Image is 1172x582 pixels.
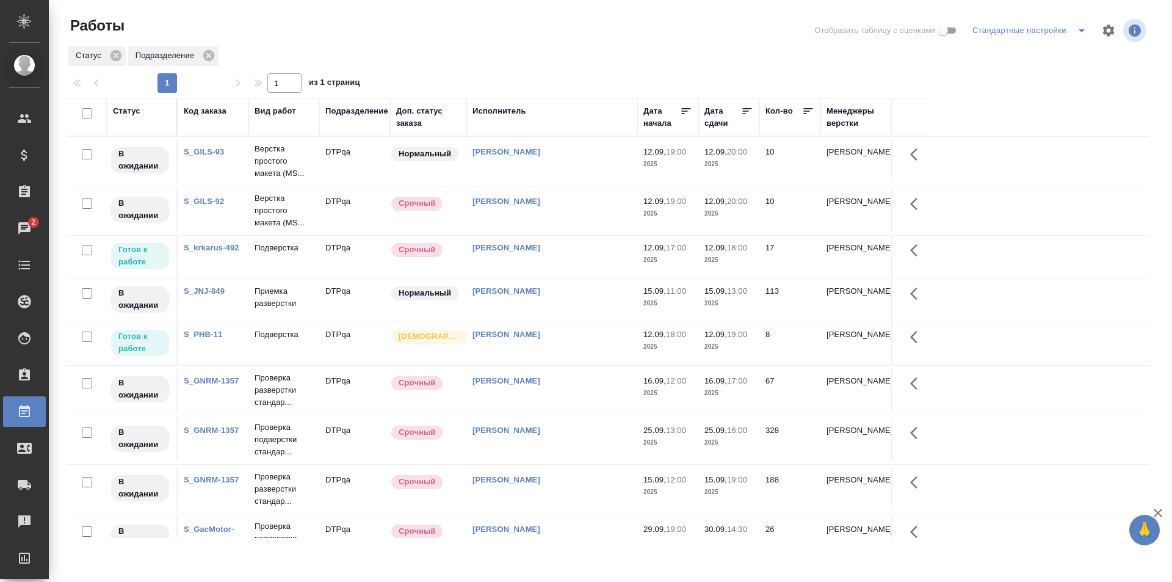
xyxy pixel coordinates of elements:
div: Доп. статус заказа [396,105,460,129]
td: DTPqa [319,369,390,412]
p: 19:00 [727,330,747,339]
td: 188 [759,468,820,511]
td: DTPqa [319,322,390,365]
p: Подверстка [255,329,313,341]
p: 16:00 [727,426,747,435]
p: 12:00 [666,475,686,484]
div: Вид работ [255,105,296,117]
p: Приемка разверстки [255,285,313,310]
td: DTPqa [319,517,390,560]
p: 15.09, [643,286,666,296]
p: Верстка простого макета (MS... [255,192,313,229]
div: Исполнитель назначен, приступать к работе пока рано [110,195,170,224]
p: 2025 [643,341,692,353]
td: 67 [759,369,820,412]
p: 17:00 [727,376,747,385]
p: 25.09, [643,426,666,435]
p: Срочный [399,476,435,488]
p: 2025 [704,254,753,266]
p: 2025 [643,158,692,170]
div: Статус [68,46,126,66]
div: Подразделение [128,46,219,66]
p: 2025 [643,297,692,310]
p: 2025 [643,254,692,266]
div: Исполнитель назначен, приступать к работе пока рано [110,424,170,453]
p: [PERSON_NAME] [827,424,885,437]
div: Исполнитель может приступить к работе [110,329,170,357]
p: 2025 [704,158,753,170]
p: 2025 [704,536,753,548]
p: [PERSON_NAME] [827,285,885,297]
p: 2025 [704,208,753,220]
td: DTPqa [319,468,390,511]
p: Проверка подверстки расшире... [255,520,313,557]
a: [PERSON_NAME] [472,197,540,206]
td: 328 [759,418,820,461]
a: [PERSON_NAME] [472,426,540,435]
p: 13:00 [727,286,747,296]
p: 12.09, [704,243,727,252]
p: 2025 [643,437,692,449]
p: Готов к работе [118,244,162,268]
p: В ожидании [118,197,162,222]
p: Подверстка [255,242,313,254]
div: Исполнитель назначен, приступать к работе пока рано [110,146,170,175]
td: 17 [759,236,820,278]
p: 12.09, [643,243,666,252]
p: 2025 [643,387,692,399]
p: [PERSON_NAME] [827,146,885,158]
p: 2025 [643,486,692,498]
p: 14:30 [727,525,747,534]
a: [PERSON_NAME] [472,243,540,252]
p: 12.09, [643,197,666,206]
p: Нормальный [399,148,451,160]
td: 113 [759,279,820,322]
td: DTPqa [319,189,390,232]
p: В ожидании [118,148,162,172]
span: 2 [24,216,43,228]
td: 10 [759,189,820,232]
div: Исполнитель назначен, приступать к работе пока рано [110,474,170,503]
p: 12.09, [704,330,727,339]
p: 20:00 [727,197,747,206]
p: 2025 [704,437,753,449]
span: Настроить таблицу [1094,16,1123,45]
p: Подразделение [136,49,198,62]
a: S_JNJ-849 [184,286,225,296]
div: Статус [113,105,140,117]
p: [PERSON_NAME] [827,195,885,208]
p: Статус [76,49,106,62]
a: 2 [3,213,46,244]
div: Дата начала [643,105,680,129]
p: 20:00 [727,147,747,156]
a: [PERSON_NAME] [472,376,540,385]
p: 15.09, [704,286,727,296]
p: [PERSON_NAME] [827,375,885,387]
td: 26 [759,517,820,560]
p: 12.09, [643,147,666,156]
button: Здесь прячутся важные кнопки [903,236,932,265]
p: Проверка разверстки стандар... [255,471,313,507]
div: split button [969,21,1094,40]
p: Срочный [399,426,435,438]
a: S_GILS-93 [184,147,224,156]
button: Здесь прячутся важные кнопки [903,517,932,547]
p: 2025 [704,486,753,498]
div: Исполнитель назначен, приступать к работе пока рано [110,285,170,314]
p: 12.09, [704,197,727,206]
button: Здесь прячутся важные кнопки [903,369,932,398]
p: 19:00 [666,197,686,206]
div: Подразделение [325,105,388,117]
span: из 1 страниц [309,75,360,93]
a: [PERSON_NAME] [472,475,540,484]
div: Исполнитель назначен, приступать к работе пока рано [110,523,170,552]
p: 2025 [704,387,753,399]
p: [PERSON_NAME] [827,242,885,254]
span: Работы [67,16,125,35]
p: 12.09, [704,147,727,156]
p: 15.09, [704,475,727,484]
td: DTPqa [319,140,390,183]
p: 13:00 [666,426,686,435]
div: Исполнитель [472,105,526,117]
a: S_GNRM-1357 [184,475,239,484]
